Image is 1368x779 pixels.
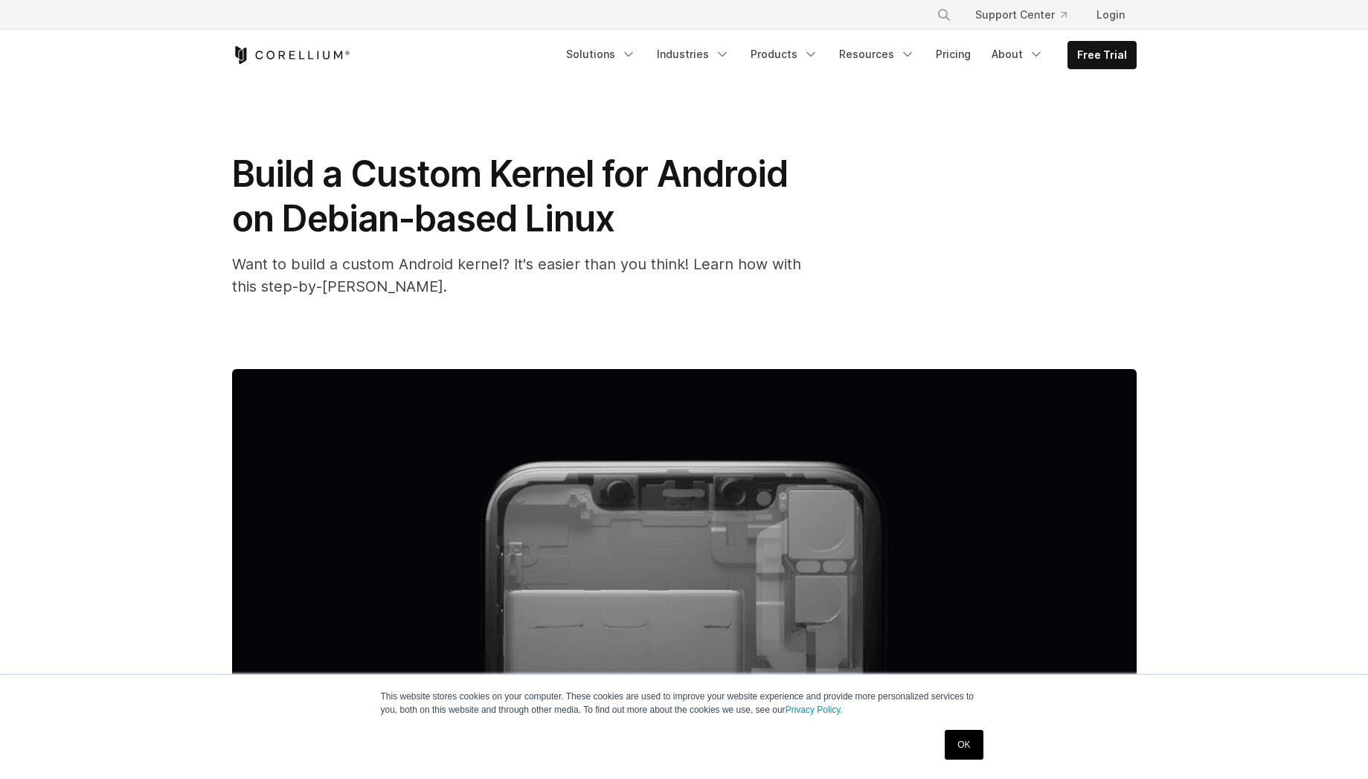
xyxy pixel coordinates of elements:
[830,41,924,68] a: Resources
[927,41,980,68] a: Pricing
[963,1,1079,28] a: Support Center
[786,705,843,715] a: Privacy Policy.
[1085,1,1137,28] a: Login
[557,41,1137,69] div: Navigation Menu
[1068,42,1136,68] a: Free Trial
[742,41,827,68] a: Products
[557,41,645,68] a: Solutions
[232,152,788,240] span: Build a Custom Kernel for Android on Debian-based Linux
[983,41,1053,68] a: About
[919,1,1137,28] div: Navigation Menu
[931,1,957,28] button: Search
[381,690,988,717] p: This website stores cookies on your computer. These cookies are used to improve your website expe...
[648,41,739,68] a: Industries
[232,255,801,295] span: Want to build a custom Android kernel? It's easier than you think! Learn how with this step-by-[P...
[945,730,983,760] a: OK
[232,46,350,64] a: Corellium Home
